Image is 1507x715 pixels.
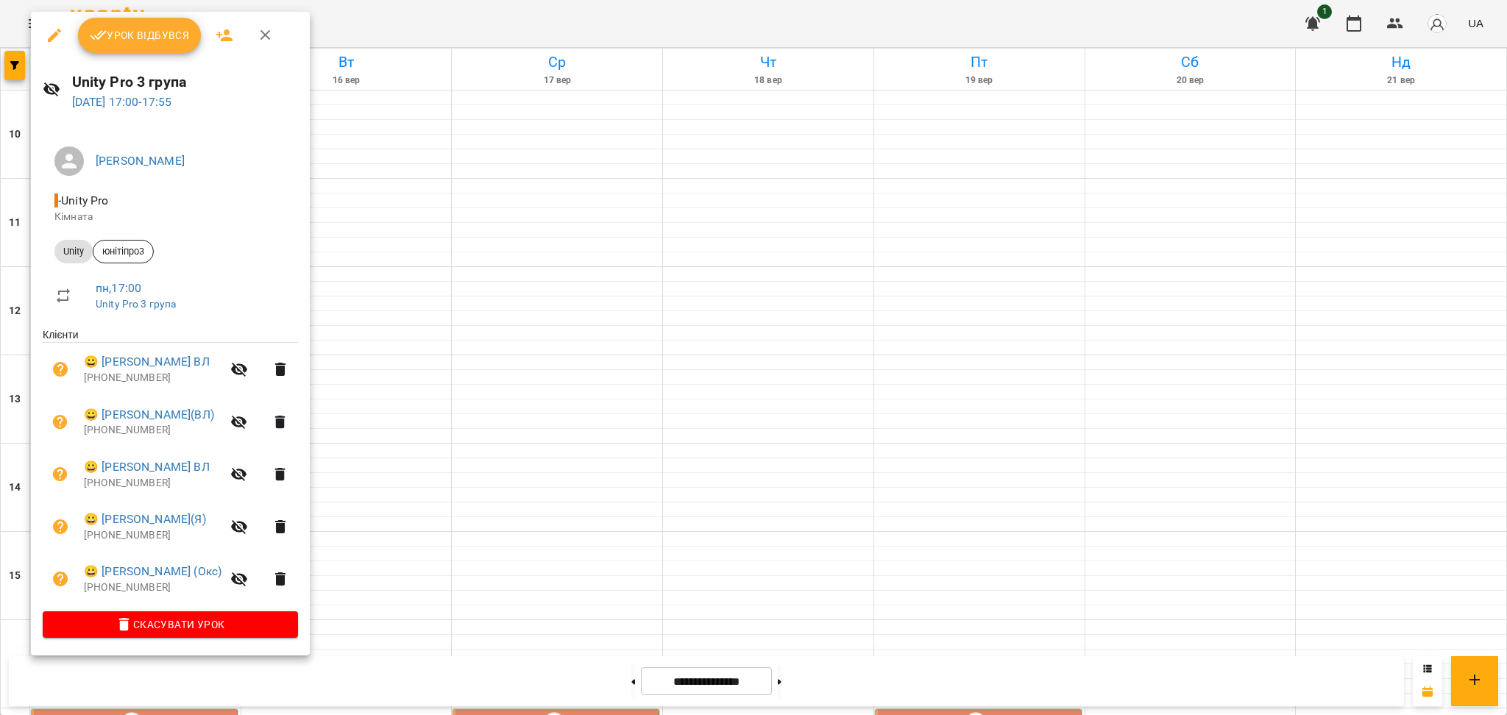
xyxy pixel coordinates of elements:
[84,563,221,580] a: 😀 [PERSON_NAME] (Окс)
[84,458,210,476] a: 😀 [PERSON_NAME] ВЛ
[84,423,221,438] p: [PHONE_NUMBER]
[84,371,221,385] p: [PHONE_NUMBER]
[72,95,172,109] a: [DATE] 17:00-17:55
[78,18,202,53] button: Урок відбувся
[54,616,286,633] span: Скасувати Урок
[84,353,210,371] a: 😀 [PERSON_NAME] ВЛ
[84,406,214,424] a: 😀 [PERSON_NAME](ВЛ)
[84,511,206,528] a: 😀 [PERSON_NAME](Я)
[84,580,221,595] p: [PHONE_NUMBER]
[43,509,78,544] button: Візит ще не сплачено. Додати оплату?
[43,405,78,440] button: Візит ще не сплачено. Додати оплату?
[43,327,298,611] ul: Клієнти
[96,298,177,310] a: Unity Pro 3 група
[54,193,112,207] span: - Unity Pro
[96,154,185,168] a: [PERSON_NAME]
[72,71,298,93] h6: Unity Pro 3 група
[84,476,221,491] p: [PHONE_NUMBER]
[93,240,154,263] div: юнітіпро3
[84,528,221,543] p: [PHONE_NUMBER]
[54,210,286,224] p: Кімната
[43,352,78,387] button: Візит ще не сплачено. Додати оплату?
[43,561,78,597] button: Візит ще не сплачено. Додати оплату?
[90,26,190,44] span: Урок відбувся
[43,457,78,492] button: Візит ще не сплачено. Додати оплату?
[93,245,153,258] span: юнітіпро3
[43,611,298,638] button: Скасувати Урок
[54,245,93,258] span: Unity
[96,281,141,295] a: пн , 17:00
